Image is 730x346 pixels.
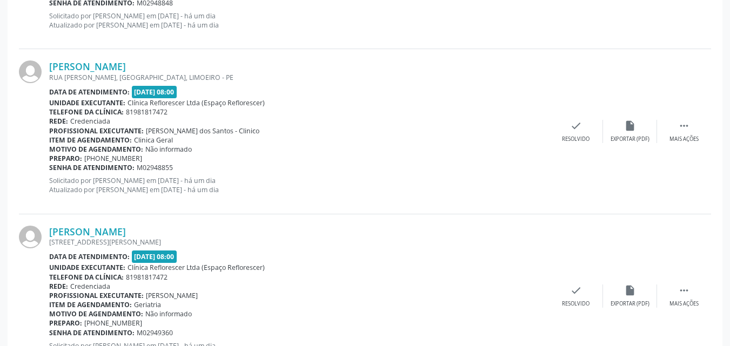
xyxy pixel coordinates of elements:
b: Senha de atendimento: [49,328,135,337]
div: Exportar (PDF) [611,300,649,308]
b: Item de agendamento: [49,300,132,309]
div: Exportar (PDF) [611,135,649,143]
span: [PERSON_NAME] [146,291,198,300]
span: 81981817472 [126,273,168,282]
div: RUA [PERSON_NAME], [GEOGRAPHIC_DATA], LIMOEIRO - PE [49,73,549,82]
i: check [570,120,582,132]
i: insert_drive_file [624,120,636,132]
b: Rede: [49,282,68,291]
span: Credenciada [70,117,110,126]
i: check [570,284,582,296]
div: [STREET_ADDRESS][PERSON_NAME] [49,238,549,247]
p: Solicitado por [PERSON_NAME] em [DATE] - há um dia Atualizado por [PERSON_NAME] em [DATE] - há um... [49,176,549,194]
a: [PERSON_NAME] [49,226,126,238]
p: Solicitado por [PERSON_NAME] em [DATE] - há um dia Atualizado por [PERSON_NAME] em [DATE] - há um... [49,11,549,30]
span: [PHONE_NUMBER] [84,154,142,163]
a: [PERSON_NAME] [49,60,126,72]
i:  [678,284,690,296]
span: [PHONE_NUMBER] [84,318,142,328]
b: Profissional executante: [49,126,144,135]
i:  [678,120,690,132]
span: Clinica Geral [134,135,173,145]
b: Profissional executante: [49,291,144,300]
div: Mais ações [669,300,699,308]
b: Unidade executante: [49,263,125,272]
span: Não informado [145,309,192,318]
b: Preparo: [49,318,82,328]
b: Motivo de agendamento: [49,309,143,318]
img: img [19,60,42,83]
span: [DATE] 08:00 [132,86,177,98]
b: Telefone da clínica: [49,107,124,117]
span: Não informado [145,145,192,154]
img: img [19,226,42,248]
span: Credenciada [70,282,110,291]
b: Item de agendamento: [49,135,132,145]
b: Rede: [49,117,68,126]
div: Resolvido [562,135,590,143]
span: M02949360 [137,328,173,337]
b: Motivo de agendamento: [49,145,143,154]
span: M02948855 [137,163,173,172]
span: [PERSON_NAME] dos Santos - Clinico [146,126,259,135]
span: Geriatria [134,300,161,309]
div: Mais ações [669,135,699,143]
span: Clínica Reflorescer Ltda (Espaço Reflorescer) [128,263,265,272]
b: Data de atendimento: [49,252,130,261]
b: Preparo: [49,154,82,163]
span: 81981817472 [126,107,168,117]
b: Data de atendimento: [49,87,130,97]
span: Clínica Reflorescer Ltda (Espaço Reflorescer) [128,98,265,107]
div: Resolvido [562,300,590,308]
b: Unidade executante: [49,98,125,107]
span: [DATE] 08:00 [132,250,177,263]
b: Telefone da clínica: [49,273,124,282]
i: insert_drive_file [624,284,636,296]
b: Senha de atendimento: [49,163,135,172]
